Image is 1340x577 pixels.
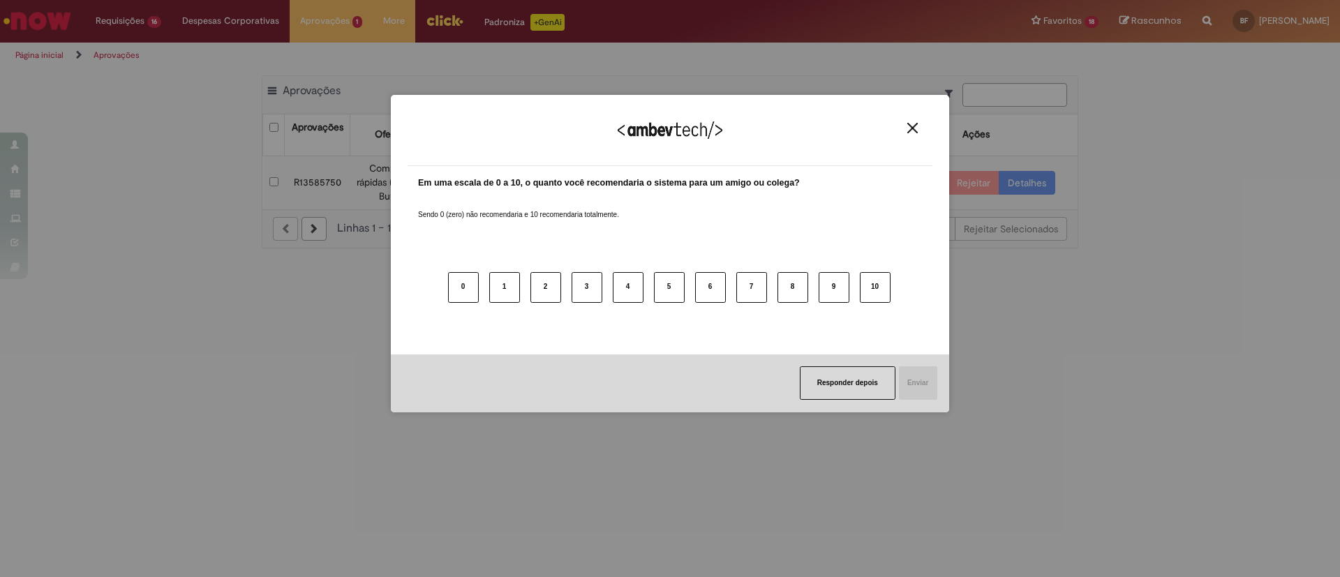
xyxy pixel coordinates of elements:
button: 0 [448,272,479,303]
label: Em uma escala de 0 a 10, o quanto você recomendaria o sistema para um amigo ou colega? [418,177,800,190]
button: 10 [860,272,891,303]
button: Close [903,122,922,134]
label: Sendo 0 (zero) não recomendaria e 10 recomendaria totalmente. [418,193,619,220]
button: Responder depois [800,366,895,400]
button: 4 [613,272,643,303]
button: 5 [654,272,685,303]
img: Logo Ambevtech [618,121,722,139]
button: 7 [736,272,767,303]
button: 8 [777,272,808,303]
button: 3 [572,272,602,303]
button: 9 [819,272,849,303]
button: 6 [695,272,726,303]
button: 1 [489,272,520,303]
button: 2 [530,272,561,303]
img: Close [907,123,918,133]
